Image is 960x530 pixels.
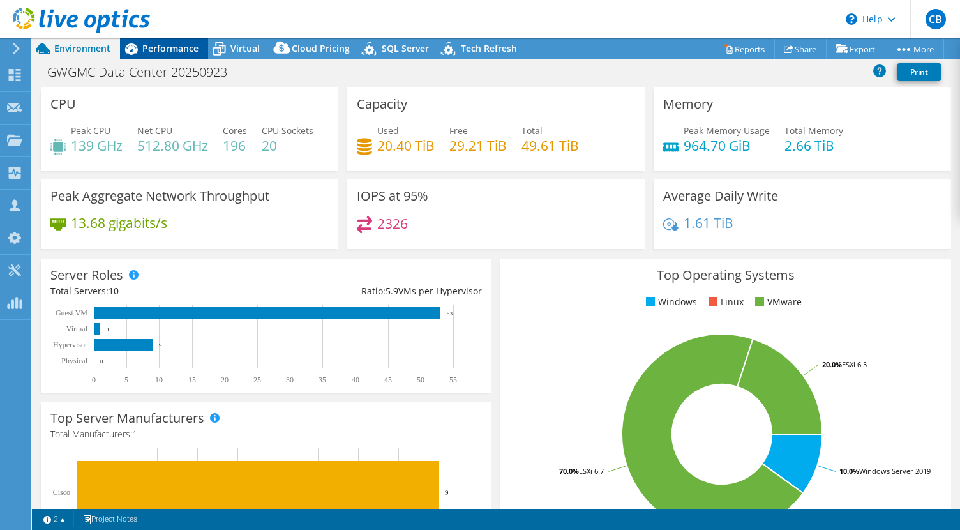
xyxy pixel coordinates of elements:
[352,375,359,384] text: 40
[109,285,119,297] span: 10
[846,13,857,25] svg: \n
[885,39,944,59] a: More
[50,411,204,425] h3: Top Server Manufacturers
[684,216,733,230] h4: 1.61 TiB
[859,466,931,476] tspan: Windows Server 2019
[54,42,110,54] span: Environment
[266,284,482,298] div: Ratio: VMs per Hypervisor
[357,97,407,111] h3: Capacity
[445,488,449,496] text: 9
[56,308,87,317] text: Guest VM
[521,125,543,137] span: Total
[826,39,885,59] a: Export
[386,285,398,297] span: 5.9
[417,375,424,384] text: 50
[41,65,247,79] h1: GWGMC Data Center 20250923
[461,42,517,54] span: Tech Refresh
[50,284,266,298] div: Total Servers:
[50,427,482,441] h4: Total Manufacturers:
[50,189,269,203] h3: Peak Aggregate Network Throughput
[357,189,428,203] h3: IOPS at 95%
[137,139,208,153] h4: 512.80 GHz
[784,125,843,137] span: Total Memory
[107,326,110,333] text: 1
[774,39,827,59] a: Share
[71,139,123,153] h4: 139 GHz
[137,125,172,137] span: Net CPU
[34,511,74,527] a: 2
[73,511,146,527] a: Project Notes
[382,42,429,54] span: SQL Server
[714,39,775,59] a: Reports
[705,295,744,309] li: Linux
[223,125,247,137] span: Cores
[663,189,778,203] h3: Average Daily Write
[188,375,196,384] text: 15
[124,375,128,384] text: 5
[377,125,399,137] span: Used
[897,63,941,81] a: Print
[449,125,468,137] span: Free
[822,360,842,369] tspan: 20.0%
[643,295,697,309] li: Windows
[684,139,770,153] h4: 964.70 GiB
[377,139,435,153] h4: 20.40 TiB
[319,375,326,384] text: 35
[92,375,96,384] text: 0
[50,268,123,282] h3: Server Roles
[377,216,408,231] h4: 2326
[66,324,88,333] text: Virtual
[579,466,604,476] tspan: ESXi 6.7
[71,216,167,230] h4: 13.68 gigabits/s
[230,42,260,54] span: Virtual
[521,139,579,153] h4: 49.61 TiB
[50,97,76,111] h3: CPU
[926,9,946,29] span: CB
[559,466,579,476] tspan: 70.0%
[447,310,453,317] text: 53
[842,360,867,369] tspan: ESXi 6.5
[510,268,941,282] h3: Top Operating Systems
[71,125,110,137] span: Peak CPU
[384,375,392,384] text: 45
[663,97,713,111] h3: Memory
[155,375,163,384] text: 10
[223,139,247,153] h4: 196
[53,488,70,497] text: Cisco
[449,139,507,153] h4: 29.21 TiB
[221,375,229,384] text: 20
[262,125,313,137] span: CPU Sockets
[752,295,802,309] li: VMware
[449,375,457,384] text: 55
[684,125,770,137] span: Peak Memory Usage
[53,340,87,349] text: Hypervisor
[159,342,162,349] text: 9
[286,375,294,384] text: 30
[292,42,350,54] span: Cloud Pricing
[142,42,199,54] span: Performance
[839,466,859,476] tspan: 10.0%
[784,139,843,153] h4: 2.66 TiB
[132,428,137,440] span: 1
[253,375,261,384] text: 25
[61,356,87,365] text: Physical
[100,358,103,365] text: 0
[262,139,313,153] h4: 20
